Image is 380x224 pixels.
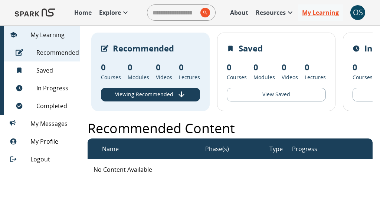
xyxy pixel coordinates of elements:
a: My Learning [298,4,343,21]
a: Home [71,4,95,21]
span: Logout [30,155,74,164]
p: Phase(s) [205,144,229,153]
div: My Messages [4,115,80,133]
p: About [230,8,248,17]
p: Courses [101,73,121,81]
p: Progress [292,144,317,153]
p: 0 [282,61,298,73]
p: Recommended [113,42,174,54]
p: 0 [227,61,247,73]
p: Videos [282,73,298,81]
span: Completed [36,101,74,110]
p: 0 [305,61,326,73]
p: Type [269,144,283,153]
p: Explore [99,8,121,17]
button: account of current user [350,5,365,20]
p: 0 [128,61,149,73]
p: Saved [239,42,263,54]
div: OS [350,5,365,20]
p: 0 [156,61,172,73]
span: Recommended [36,48,74,57]
a: About [226,4,252,21]
span: In Progress [36,84,74,93]
p: My Learning [302,8,339,17]
div: Logout [4,150,80,168]
p: Lectures [305,73,326,81]
p: Lectures [179,73,200,81]
span: Saved [36,66,74,75]
p: Videos [156,73,172,81]
img: Logo of SPARK at Stanford [15,4,55,21]
p: 0 [179,61,200,73]
p: 0 [253,61,275,73]
p: Courses [353,73,373,81]
button: search [197,5,210,20]
span: My Profile [30,137,74,146]
div: My Profile [4,133,80,150]
a: Explore [95,4,134,21]
p: 0 [101,61,121,73]
p: 0 [353,61,373,73]
p: No Content Available [94,165,367,174]
button: View Saved [227,88,326,101]
p: Modules [128,73,149,81]
span: My Messages [30,119,74,128]
p: Resources [256,8,286,17]
p: Recommended Content [88,118,235,138]
p: Home [74,8,92,17]
span: My Learning [30,30,74,39]
a: Resources [252,4,298,21]
button: View Recommended [101,88,200,101]
p: Courses [227,73,247,81]
p: Modules [253,73,275,81]
p: Name [102,144,119,153]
